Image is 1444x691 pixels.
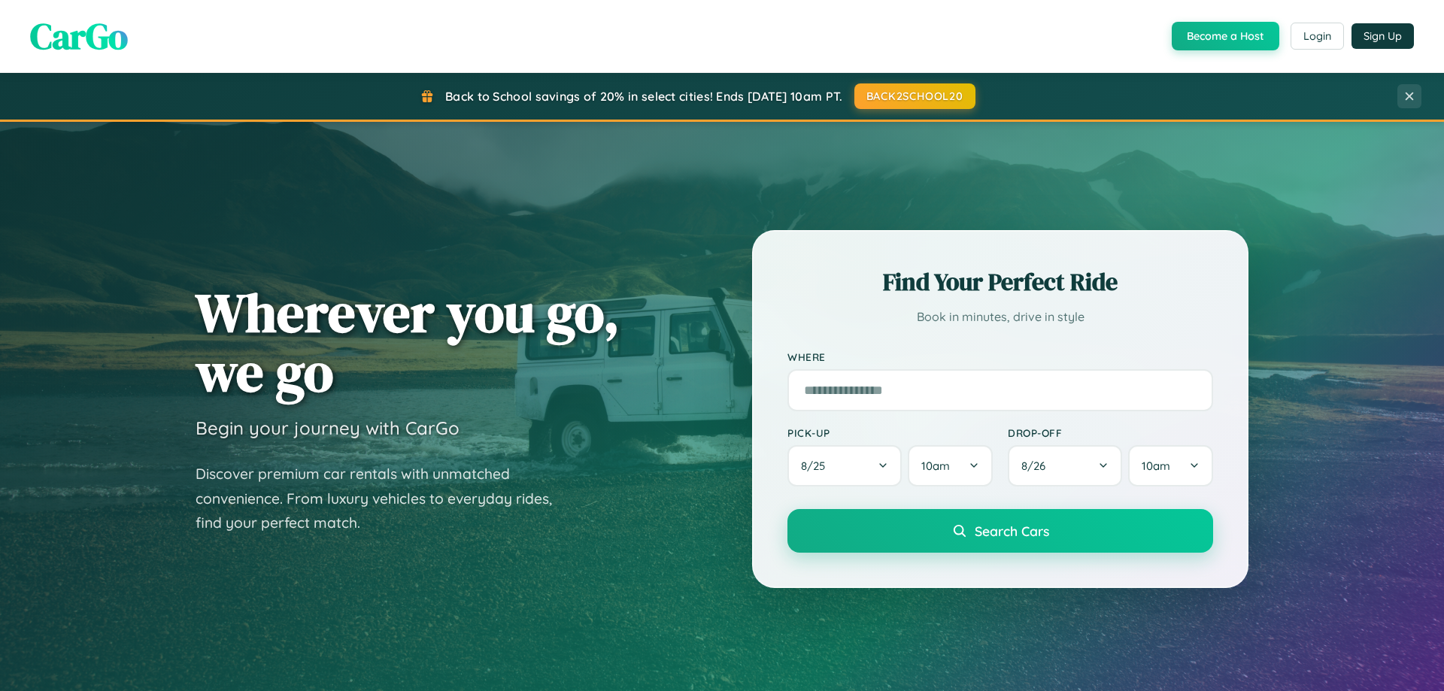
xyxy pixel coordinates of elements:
button: Login [1291,23,1344,50]
p: Discover premium car rentals with unmatched convenience. From luxury vehicles to everyday rides, ... [196,462,572,535]
button: 10am [908,445,993,486]
span: 8 / 25 [801,459,833,473]
span: 10am [921,459,950,473]
span: 8 / 26 [1021,459,1053,473]
h2: Find Your Perfect Ride [787,265,1213,299]
button: Search Cars [787,509,1213,553]
button: Become a Host [1172,22,1279,50]
p: Book in minutes, drive in style [787,306,1213,328]
span: 10am [1142,459,1170,473]
label: Drop-off [1008,426,1213,439]
button: 10am [1128,445,1213,486]
h3: Begin your journey with CarGo [196,417,460,439]
button: BACK2SCHOOL20 [854,83,975,109]
span: Back to School savings of 20% in select cities! Ends [DATE] 10am PT. [445,89,842,104]
button: Sign Up [1351,23,1414,49]
label: Pick-up [787,426,993,439]
h1: Wherever you go, we go [196,283,620,402]
button: 8/25 [787,445,902,486]
button: 8/26 [1008,445,1122,486]
label: Where [787,350,1213,363]
span: Search Cars [975,523,1049,539]
span: CarGo [30,11,128,61]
